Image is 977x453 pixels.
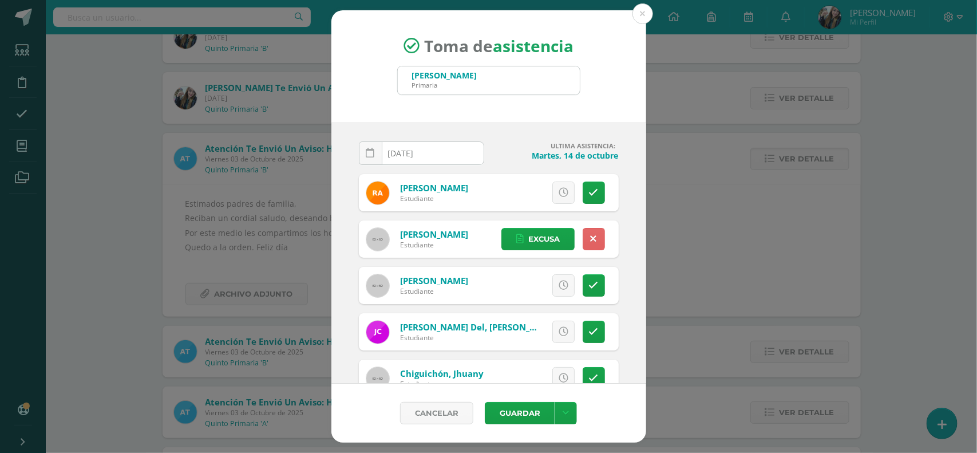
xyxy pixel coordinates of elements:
span: Excusa [528,229,560,250]
input: Busca un grado o sección aquí... [398,66,580,94]
div: [PERSON_NAME] [412,70,477,81]
a: Excusa [501,228,575,250]
strong: asistencia [493,35,573,57]
h4: ULTIMA ASISTENCIA: [493,141,619,150]
div: Estudiante [400,379,484,389]
a: Cancelar [400,402,473,424]
img: 34364a0c3b1175345935f931cba3c410.png [366,321,389,344]
a: [PERSON_NAME] [400,182,468,194]
div: Estudiante [400,333,537,342]
div: Estudiante [400,286,468,296]
img: 57da14cf0d064c3f31764d74580b0e1b.png [366,182,389,204]
a: [PERSON_NAME] Del, [PERSON_NAME] [400,321,557,333]
button: Guardar [485,402,555,424]
a: [PERSON_NAME] [400,275,468,286]
img: 60x60 [366,228,389,251]
div: Estudiante [400,194,468,203]
div: Primaria [412,81,477,89]
a: [PERSON_NAME] [400,229,468,240]
input: Fecha de Inasistencia [359,142,484,164]
button: Close (Esc) [632,3,653,24]
a: Chiguichón, Jhuany [400,368,484,379]
div: Estudiante [400,240,468,250]
img: 60x60 [366,367,389,390]
h4: Martes, 14 de octubre [493,150,619,161]
img: 60x60 [366,274,389,297]
span: Toma de [424,35,573,57]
